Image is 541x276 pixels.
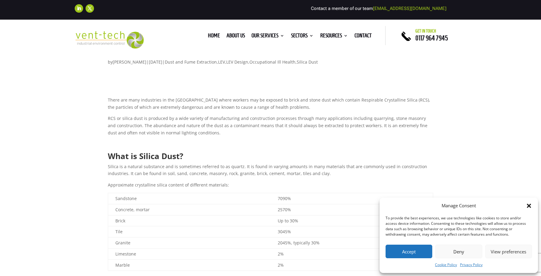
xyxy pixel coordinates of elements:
[442,202,476,209] div: Manage Consent
[270,248,433,259] td: 2%
[108,58,433,70] p: by | | , , , ,
[165,59,217,65] a: Dust and Fume Extraction
[108,237,271,249] td: Granite
[113,59,146,65] a: [PERSON_NAME]
[386,245,432,258] button: Accept
[108,204,271,215] td: Concrete, mortar
[373,6,446,11] a: [EMAIL_ADDRESS][DOMAIN_NAME]
[320,33,348,40] a: Resources
[108,248,271,259] td: Limestone
[460,261,483,268] a: Privacy Policy
[270,237,433,249] td: 2045%, typically 30%
[435,245,482,258] button: Deny
[226,59,248,65] a: LEV Design
[208,33,220,40] a: Home
[386,215,531,237] div: To provide the best experiences, we use technologies like cookies to store and/or access device i...
[415,29,436,33] span: Get in touch
[75,31,144,49] img: 2023-09-27T08_35_16.549ZVENT-TECH---Clear-background
[249,59,296,65] a: Occupational Ill Health
[270,259,433,271] td: 2%
[485,245,532,258] button: View preferences
[108,215,271,226] td: Brick
[252,33,284,40] a: Our Services
[108,163,433,182] p: Silica is a natural substance and is sometimes referred to as quartz. It is found in varying amou...
[297,59,318,65] a: Silica Dust
[108,151,183,162] strong: What is Silica Dust?
[108,259,271,271] td: Marble
[526,203,532,209] div: Close dialog
[108,181,433,193] p: Approximate crystalline silica content of different materials:
[108,96,433,115] p: There are many industries in the [GEOGRAPHIC_DATA] where workers may be exposed to brick and ston...
[270,215,433,226] td: Up to 30%
[75,4,83,13] a: Follow on LinkedIn
[415,34,448,42] a: 0117 964 7945
[311,6,446,11] span: Contact a member of our team
[227,33,245,40] a: About us
[108,226,271,237] td: Tile
[108,193,271,204] td: Sandstone
[291,33,314,40] a: Sectors
[108,115,433,140] p: RCS or silica dust is produced by a wide variety of manufacturing and construction processes thro...
[435,261,457,268] a: Cookie Policy
[218,59,225,65] a: LEV
[355,33,372,40] a: Contact
[270,204,433,215] td: 2570%
[270,193,433,204] td: 7090%
[270,226,433,237] td: 3045%
[149,59,162,65] span: [DATE]
[86,4,94,13] a: Follow on X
